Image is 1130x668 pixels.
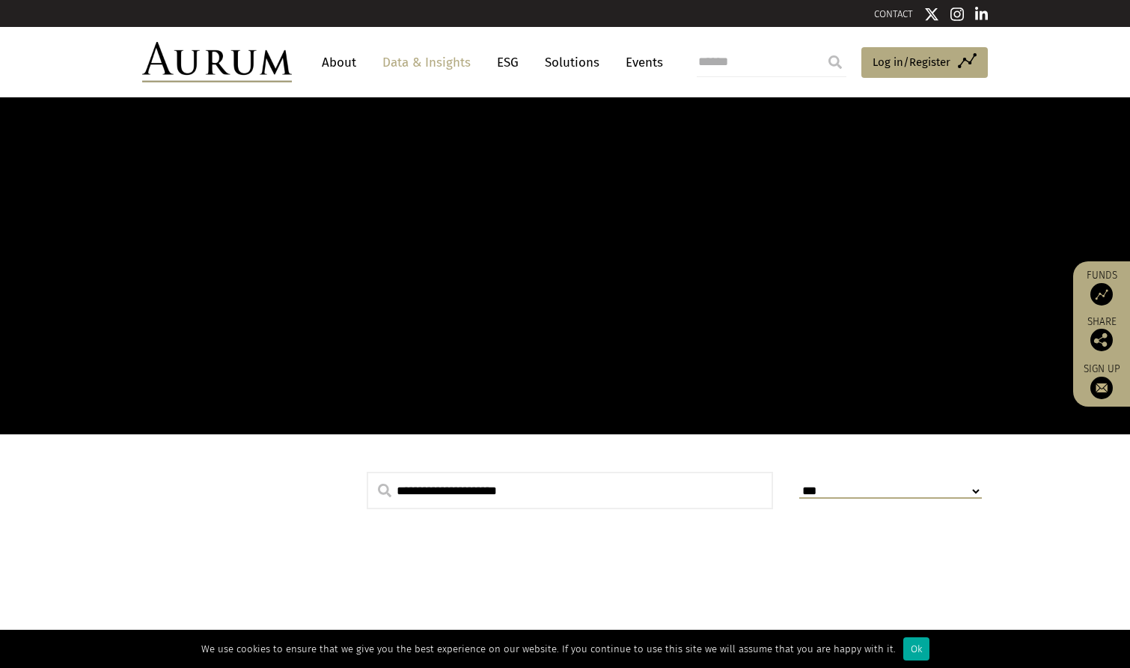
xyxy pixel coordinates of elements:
[489,49,526,76] a: ESG
[1081,269,1123,306] a: Funds
[975,7,989,22] img: Linkedin icon
[1090,283,1113,306] img: Access Funds
[1090,329,1113,351] img: Share this post
[1081,362,1123,399] a: Sign up
[378,484,391,497] img: search.svg
[1090,377,1113,399] img: Sign up to our newsletter
[903,637,929,661] div: Ok
[314,49,364,76] a: About
[873,53,950,71] span: Log in/Register
[537,49,607,76] a: Solutions
[142,42,292,82] img: Aurum
[950,7,964,22] img: Instagram icon
[874,8,913,19] a: CONTACT
[924,7,939,22] img: Twitter icon
[375,49,478,76] a: Data & Insights
[861,47,988,79] a: Log in/Register
[820,47,850,77] input: Submit
[618,49,663,76] a: Events
[1081,317,1123,351] div: Share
